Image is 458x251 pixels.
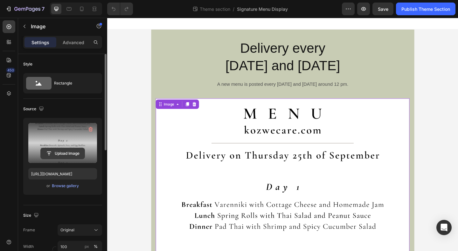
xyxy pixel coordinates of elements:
[23,227,35,233] label: Frame
[401,6,450,12] div: Publish Theme Section
[31,39,49,46] p: Settings
[372,3,393,15] button: Save
[23,211,40,220] div: Size
[85,244,89,249] div: px
[107,3,133,15] div: Undo/Redo
[28,168,97,180] input: https://example.com/image.jpg
[396,3,455,15] button: Publish Theme Section
[23,244,34,249] label: Width
[378,6,388,12] span: Save
[83,243,91,250] button: %
[31,23,85,30] p: Image
[54,76,93,91] div: Rectangle
[198,6,232,12] span: Theme section
[23,105,45,113] div: Source
[237,6,288,12] span: Signature Menu Display
[23,61,32,67] div: Style
[60,227,74,233] span: Original
[3,3,47,15] button: 7
[63,39,84,46] p: Advanced
[107,18,458,251] iframe: Design area
[6,68,15,73] div: 450
[92,243,100,250] button: px
[46,182,50,190] span: or
[40,148,85,159] button: Upload Image
[42,5,45,13] p: 7
[58,224,102,236] button: Original
[436,220,452,235] div: Open Intercom Messenger
[52,183,79,189] button: Browse gallery
[94,244,98,249] div: %
[233,6,234,12] span: /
